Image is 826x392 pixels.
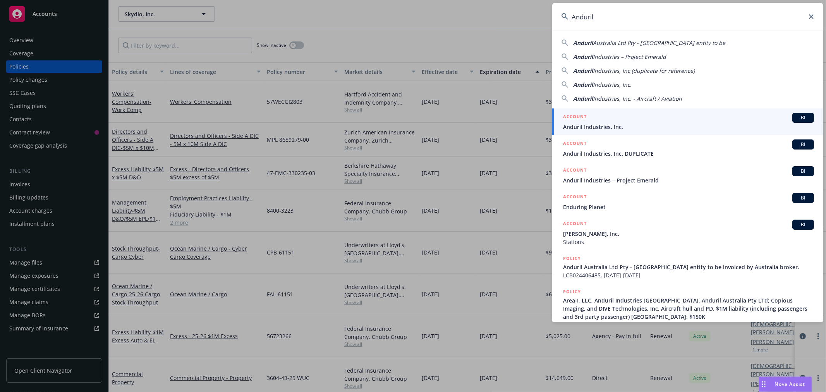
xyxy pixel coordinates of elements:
[759,377,812,392] button: Nova Assist
[593,39,725,46] span: Australia Ltd Pty - [GEOGRAPHIC_DATA] entity to be
[563,139,587,149] h5: ACCOUNT
[563,193,587,202] h5: ACCOUNT
[593,95,682,102] span: Industries, Inc. - Aircraft / Aviation
[563,254,581,262] h5: POLICY
[563,321,814,329] span: AAC N10697852 001, [DATE]-[DATE]
[795,194,811,201] span: BI
[573,53,593,60] span: Anduril
[573,67,593,74] span: Anduril
[563,263,814,271] span: Anduril Australia Ltd Pty - [GEOGRAPHIC_DATA] entity to be invoiced by Australia broker.
[563,230,814,238] span: [PERSON_NAME], Inc.
[563,176,814,184] span: Anduril Industries – Project Emerald
[795,221,811,228] span: BI
[795,141,811,148] span: BI
[573,81,593,88] span: Anduril
[795,114,811,121] span: BI
[563,123,814,131] span: Anduril Industries, Inc.
[563,150,814,158] span: Anduril Industries, Inc. DUPLICATE
[552,284,823,333] a: POLICYArea-I, LLC, Anduril Industries [GEOGRAPHIC_DATA], Anduril Australia Pty LTd; Copious Imagi...
[563,271,814,279] span: LCB024406485, [DATE]-[DATE]
[552,3,823,31] input: Search...
[552,250,823,284] a: POLICYAnduril Australia Ltd Pty - [GEOGRAPHIC_DATA] entity to be invoiced by Australia broker.LCB...
[563,166,587,175] h5: ACCOUNT
[573,95,593,102] span: Anduril
[593,81,632,88] span: Industries, Inc.
[563,296,814,321] span: Area-I, LLC, Anduril Industries [GEOGRAPHIC_DATA], Anduril Australia Pty LTd; Copious Imaging, an...
[563,238,814,246] span: Stations
[552,189,823,215] a: ACCOUNTBIEnduring Planet
[552,108,823,135] a: ACCOUNTBIAnduril Industries, Inc.
[593,67,695,74] span: Industries, Inc (duplicate for reference)
[563,220,587,229] h5: ACCOUNT
[759,377,769,392] div: Drag to move
[593,53,666,60] span: Industries – Project Emerald
[795,168,811,175] span: BI
[563,203,814,211] span: Enduring Planet
[563,288,581,296] h5: POLICY
[775,381,805,387] span: Nova Assist
[573,39,593,46] span: Anduril
[563,113,587,122] h5: ACCOUNT
[552,162,823,189] a: ACCOUNTBIAnduril Industries – Project Emerald
[552,135,823,162] a: ACCOUNTBIAnduril Industries, Inc. DUPLICATE
[552,215,823,250] a: ACCOUNTBI[PERSON_NAME], Inc.Stations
